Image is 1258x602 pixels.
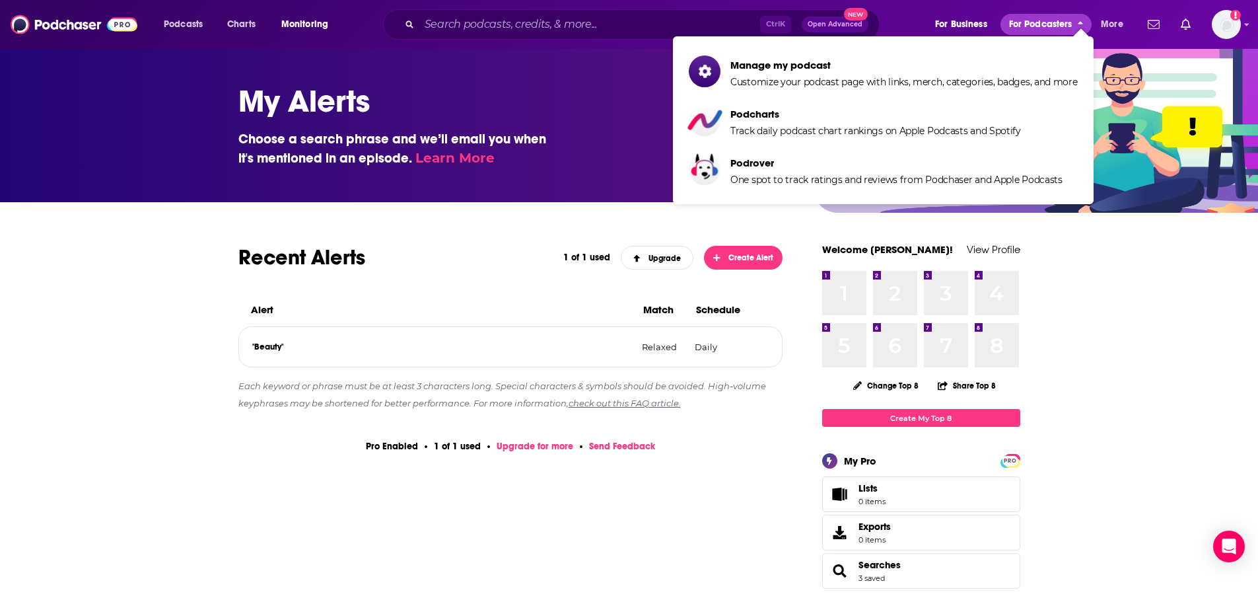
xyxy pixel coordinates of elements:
p: 1 of 1 used [434,441,481,452]
p: "Beauty" [252,342,632,352]
a: Lists [822,476,1020,512]
p: 1 of 1 used [563,252,610,263]
span: PRO [1002,456,1018,466]
span: Track daily podcast chart rankings on Apple Podcasts and Spotify [730,125,1021,137]
a: Create My Top 8 [822,409,1020,427]
button: Open AdvancedNew [802,17,868,32]
span: Podrover [730,157,1063,169]
h3: Schedule [696,303,749,316]
a: Exports [822,515,1020,550]
div: My Pro [844,455,876,467]
div: Open Intercom Messenger [1213,531,1245,562]
span: For Podcasters [1009,15,1072,34]
p: Each keyword or phrase must be at least 3 characters long. Special characters & symbols should be... [238,378,783,412]
img: podcharts.png [687,108,722,132]
div: Search podcasts, credits, & more... [396,9,892,40]
a: Searches [827,562,853,580]
button: close menu [1000,14,1092,35]
span: Ctrl K [760,16,791,33]
h3: Choose a search phrase and we’ll email you when it's mentioned in an episode. [238,130,555,168]
h2: Recent Alerts [238,245,553,270]
a: Show notifications dropdown [1175,13,1196,36]
h1: My Alerts [238,82,1010,120]
button: Show profile menu [1212,10,1241,39]
span: Podcharts [730,108,1021,120]
img: Podchaser - Follow, Share and Rate Podcasts [11,12,137,37]
h3: Alert [251,303,633,316]
a: 3 saved [858,574,885,583]
button: Change Top 8 [845,377,927,394]
a: Upgrade [621,246,693,270]
a: Welcome [PERSON_NAME]! [822,243,953,256]
button: open menu [272,14,345,35]
svg: Add a profile image [1230,10,1241,20]
span: Open Advanced [808,21,862,28]
a: check out this FAQ article. [569,398,681,408]
img: User Profile [1212,10,1241,39]
span: 0 items [858,497,886,506]
button: Create Alert [704,246,783,270]
a: Show notifications dropdown [1142,13,1165,36]
span: Lists [827,485,853,504]
button: open menu [926,14,1004,35]
span: Manage my podcast [730,59,1078,71]
a: PRO [1002,455,1018,465]
span: 0 items [858,535,891,545]
span: Monitoring [281,15,328,34]
span: Customize your podcast page with links, merch, categories, badges, and more [730,76,1078,88]
button: Share Top 8 [937,373,996,398]
span: Searches [822,553,1020,589]
span: One spot to track ratings and reviews from Podchaser and Apple Podcasts [730,174,1063,186]
span: Charts [227,15,256,34]
a: Charts [219,14,263,35]
p: Pro Enabled [366,441,418,452]
span: Send Feedback [589,441,655,452]
span: More [1101,15,1123,34]
h3: Match [643,303,685,316]
span: Lists [858,482,886,494]
span: New [844,8,868,20]
span: Logged in as ahusic2015 [1212,10,1241,39]
p: Relaxed [642,342,684,352]
a: Learn More [415,150,495,166]
button: open menu [1092,14,1140,35]
input: Search podcasts, credits, & more... [419,14,760,35]
span: Podcasts [164,15,203,34]
button: open menu [155,14,220,35]
a: Upgrade for more [497,441,573,452]
span: Lists [858,482,878,494]
span: Exports [858,521,891,533]
span: Create Alert [713,253,773,262]
span: For Business [935,15,987,34]
a: Searches [858,559,901,571]
p: Daily [695,342,748,352]
img: podrover.png [691,154,718,180]
a: View Profile [967,243,1020,256]
span: Exports [827,523,853,542]
span: Upgrade [633,254,681,263]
